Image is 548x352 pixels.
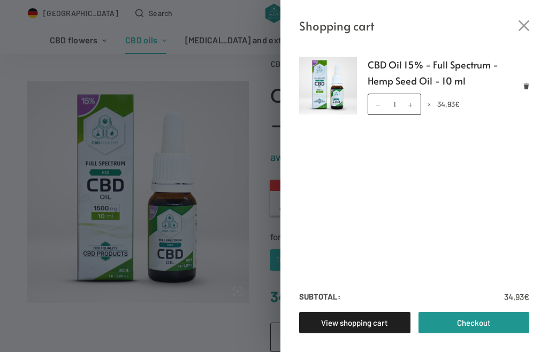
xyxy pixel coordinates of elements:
[455,100,460,109] font: €
[299,18,375,34] font: Shopping cart
[299,292,340,301] font: Subtotal:
[437,100,455,109] font: 34,93
[299,312,410,333] a: View shopping cart
[504,292,524,302] font: 34,93
[321,318,388,327] font: View shopping cart
[418,312,530,333] a: Checkout
[523,83,529,89] a: Remove CBD Oil 15% - Full Spectrum - Hemp Seed Oil - 10 ml from cart
[368,58,498,87] font: CBD Oil 15% - Full Spectrum - Hemp Seed Oil - 10 ml
[519,20,529,31] button: Close cart drawer
[524,292,529,302] font: €
[457,318,491,327] font: Checkout
[368,94,421,115] input: Product quantity
[368,57,530,88] a: CBD Oil 15% - Full Spectrum - Hemp Seed Oil - 10 ml
[428,100,431,109] font: ×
